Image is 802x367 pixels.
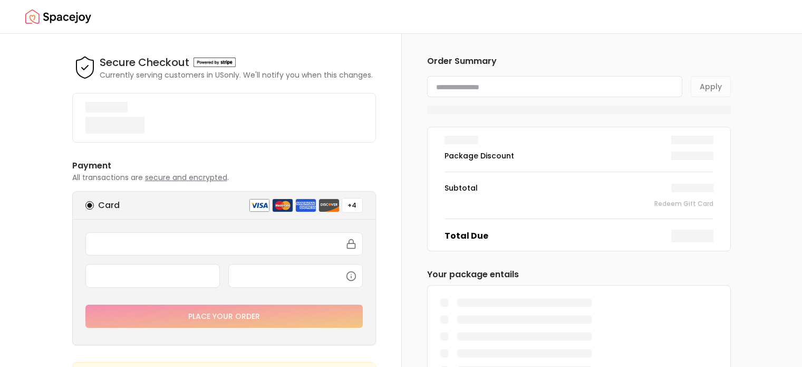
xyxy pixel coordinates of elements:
[98,199,120,212] h6: Card
[249,199,270,212] img: visa
[145,172,227,183] span: secure and encrypted
[92,239,356,249] iframe: Secure card number input frame
[235,271,356,280] iframe: Secure CVC input frame
[342,198,363,213] button: +4
[25,6,91,27] img: Spacejoy Logo
[72,172,376,183] p: All transactions are .
[92,271,213,280] iframe: Secure expiration date input frame
[194,58,236,67] img: Powered by stripe
[72,159,376,172] h6: Payment
[445,150,514,161] dt: Package Discount
[427,55,731,68] h6: Order Summary
[100,70,373,80] p: Currently serving customers in US only. We'll notify you when this changes.
[445,183,478,193] dt: Subtotal
[25,6,91,27] a: Spacejoy
[100,55,189,70] h4: Secure Checkout
[318,199,340,212] img: discover
[272,199,293,212] img: mastercard
[427,268,731,281] h6: Your package entails
[445,230,488,242] dt: Total Due
[295,199,316,212] img: american express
